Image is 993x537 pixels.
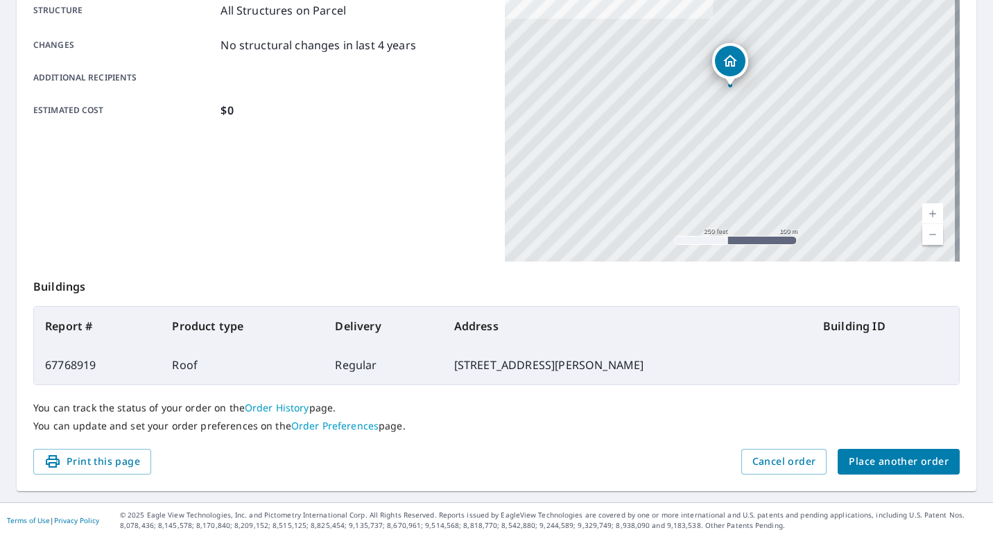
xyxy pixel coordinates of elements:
a: Order Preferences [291,419,379,432]
span: Print this page [44,453,140,470]
p: You can update and set your order preferences on the page. [33,420,960,432]
p: | [7,516,99,525]
th: Address [443,307,812,346]
button: Cancel order [741,449,827,475]
td: [STREET_ADDRESS][PERSON_NAME] [443,346,812,384]
span: Place another order [849,453,949,470]
p: $0 [221,102,233,119]
th: Product type [161,307,324,346]
a: Current Level 17, Zoom In [922,203,943,224]
th: Delivery [324,307,442,346]
td: Regular [324,346,442,384]
div: Dropped pin, building 1, Residential property, 2004 Glen Rapids Ct Arlington, TX 76015 [712,43,748,86]
a: Current Level 17, Zoom Out [922,224,943,245]
button: Print this page [33,449,151,475]
td: 67768919 [34,346,161,384]
a: Terms of Use [7,515,50,525]
th: Report # [34,307,161,346]
a: Order History [245,401,309,414]
p: Estimated cost [33,102,215,119]
a: Privacy Policy [54,515,99,525]
p: Structure [33,2,215,19]
p: You can track the status of your order on the page. [33,402,960,414]
button: Place another order [838,449,960,475]
span: Cancel order [752,453,816,470]
p: Changes [33,37,215,53]
td: Roof [161,346,324,384]
p: All Structures on Parcel [221,2,346,19]
p: Buildings [33,262,960,306]
th: Building ID [812,307,959,346]
p: © 2025 Eagle View Technologies, Inc. and Pictometry International Corp. All Rights Reserved. Repo... [120,510,986,531]
p: Additional recipients [33,71,215,84]
p: No structural changes in last 4 years [221,37,416,53]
